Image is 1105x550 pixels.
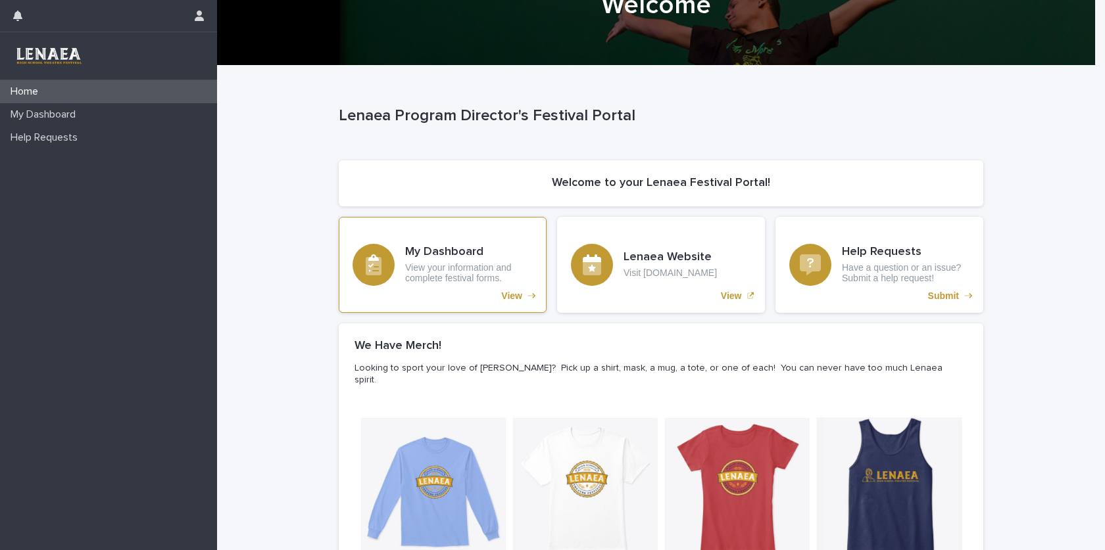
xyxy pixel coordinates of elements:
p: Lenaea Program Director's Festival Portal [339,106,978,126]
a: View [339,217,547,313]
p: Submit [928,290,959,302]
p: View your information and complete festival forms. [405,262,533,285]
p: Have a question or an issue? Submit a help request! [842,262,970,285]
a: View [557,217,765,313]
p: Visit [DOMAIN_NAME] [624,267,717,279]
h3: My Dashboard [405,245,533,260]
p: View [721,290,742,302]
h3: Lenaea Website [624,250,717,265]
h3: Help Requests [842,245,970,260]
p: Home [5,85,49,98]
img: 3TRreipReCSEaaZc33pQ [11,43,86,69]
h2: Welcome to your Lenaea Festival Portal! [552,176,770,191]
a: Submit [775,217,983,313]
h2: We Have Merch! [355,339,441,354]
p: View [501,290,522,302]
p: Looking to sport your love of [PERSON_NAME]? Pick up a shirt, mask, a mug, a tote, or one of each... [355,362,962,386]
p: My Dashboard [5,108,86,121]
p: Help Requests [5,131,88,144]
